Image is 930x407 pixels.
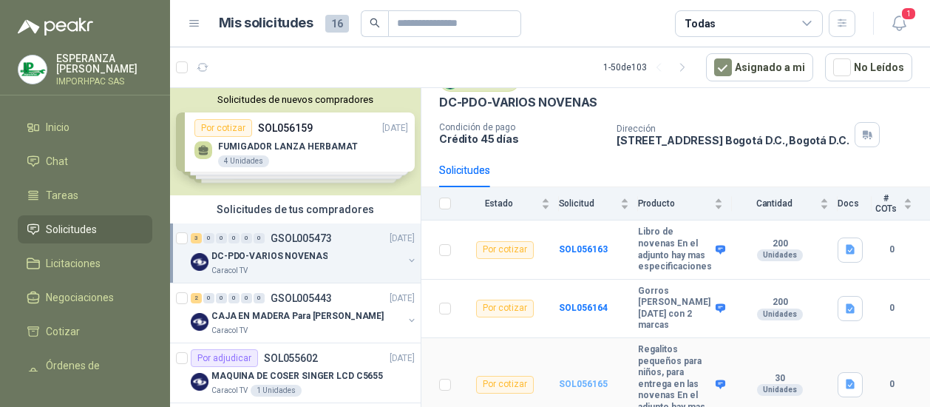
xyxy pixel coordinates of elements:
img: Company Logo [191,313,208,331]
p: GSOL005443 [271,293,332,303]
span: Chat [46,153,68,169]
th: Estado [460,187,559,221]
p: Caracol TV [211,385,248,397]
th: Producto [638,187,732,221]
a: Licitaciones [18,249,152,277]
div: 1 Unidades [251,385,302,397]
div: 1 - 50 de 103 [603,55,694,79]
a: Negociaciones [18,283,152,312]
div: 0 [203,293,214,303]
div: Unidades [757,249,803,261]
a: Tareas [18,181,152,209]
p: [DATE] [390,232,415,246]
div: Solicitudes de nuevos compradoresPor cotizarSOL056159[DATE] FUMIGADOR LANZA HERBAMAT4 UnidadesPor... [170,88,421,195]
p: Crédito 45 días [439,132,605,145]
p: Dirección [617,124,849,134]
img: Company Logo [191,373,208,391]
button: Asignado a mi [706,53,813,81]
img: Company Logo [191,253,208,271]
a: 2 0 0 0 0 0 GSOL005443[DATE] Company LogoCAJA EN MADERA Para [PERSON_NAME]Caracol TV [191,289,418,337]
a: Cotizar [18,317,152,346]
div: Por cotizar [476,376,534,394]
b: Libro de novenas En el adjunto hay mas especificaciones [638,226,712,272]
b: 200 [732,297,829,309]
span: Solicitud [559,198,617,209]
span: Tareas [46,187,78,203]
th: Docs [838,187,872,221]
b: 30 [732,373,829,385]
a: SOL056165 [559,379,608,389]
div: Todas [685,16,716,32]
span: Inicio [46,119,69,135]
span: Solicitudes [46,221,97,238]
span: Estado [460,198,538,209]
b: Gorros [PERSON_NAME][DATE] con 2 marcas [638,286,712,332]
div: 0 [203,233,214,243]
div: 0 [241,293,252,303]
span: # COTs [872,193,900,214]
b: 0 [872,377,912,391]
p: CAJA EN MADERA Para [PERSON_NAME] [211,309,384,323]
div: 0 [254,233,265,243]
p: [STREET_ADDRESS] Bogotá D.C. , Bogotá D.C. [617,134,849,147]
h1: Mis solicitudes [219,13,313,34]
b: 0 [872,243,912,257]
th: Cantidad [732,187,838,221]
p: [DATE] [390,292,415,306]
a: SOL056164 [559,303,608,313]
button: No Leídos [825,53,912,81]
div: 2 [191,293,202,303]
a: Inicio [18,113,152,141]
button: 1 [886,10,912,37]
span: 16 [325,15,349,33]
div: Unidades [757,384,803,396]
p: ESPERANZA [PERSON_NAME] [56,53,152,74]
div: 0 [216,293,227,303]
a: Por adjudicarSOL055602[DATE] Company LogoMAQUINA DE COSER SINGER LCD C5655Caracol TV1 Unidades [170,343,421,403]
b: 200 [732,238,829,250]
a: Chat [18,147,152,175]
div: 0 [216,233,227,243]
p: GSOL005473 [271,233,332,243]
th: Solicitud [559,187,638,221]
p: DC-PDO-VARIOS NOVENAS [211,249,327,263]
a: Solicitudes [18,215,152,243]
span: Producto [638,198,711,209]
div: Solicitudes [439,162,490,178]
div: 0 [241,233,252,243]
p: Caracol TV [211,265,248,277]
p: DC-PDO-VARIOS NOVENAS [439,95,597,110]
img: Company Logo [18,55,47,84]
button: Solicitudes de nuevos compradores [176,94,415,105]
div: Por adjudicar [191,349,258,367]
a: Órdenes de Compra [18,351,152,396]
div: 0 [254,293,265,303]
div: 3 [191,233,202,243]
th: # COTs [872,187,930,221]
div: Por cotizar [476,241,534,259]
p: IMPORHPAC SAS [56,77,152,86]
div: Por cotizar [476,300,534,317]
img: Logo peakr [18,18,93,36]
span: Cotizar [46,323,80,340]
p: Caracol TV [211,325,248,337]
div: 0 [228,293,240,303]
span: 1 [900,7,917,21]
div: Unidades [757,309,803,320]
div: 0 [228,233,240,243]
p: Condición de pago [439,122,605,132]
p: MAQUINA DE COSER SINGER LCD C5655 [211,369,383,383]
p: SOL055602 [264,353,318,363]
span: search [370,18,380,28]
span: Órdenes de Compra [46,357,138,390]
b: SOL056163 [559,244,608,255]
b: 0 [872,301,912,315]
span: Cantidad [732,198,817,209]
a: 3 0 0 0 0 0 GSOL005473[DATE] Company LogoDC-PDO-VARIOS NOVENASCaracol TV [191,229,418,277]
span: Negociaciones [46,289,114,306]
p: [DATE] [390,351,415,366]
span: Licitaciones [46,255,101,272]
div: Solicitudes de tus compradores [170,195,421,223]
